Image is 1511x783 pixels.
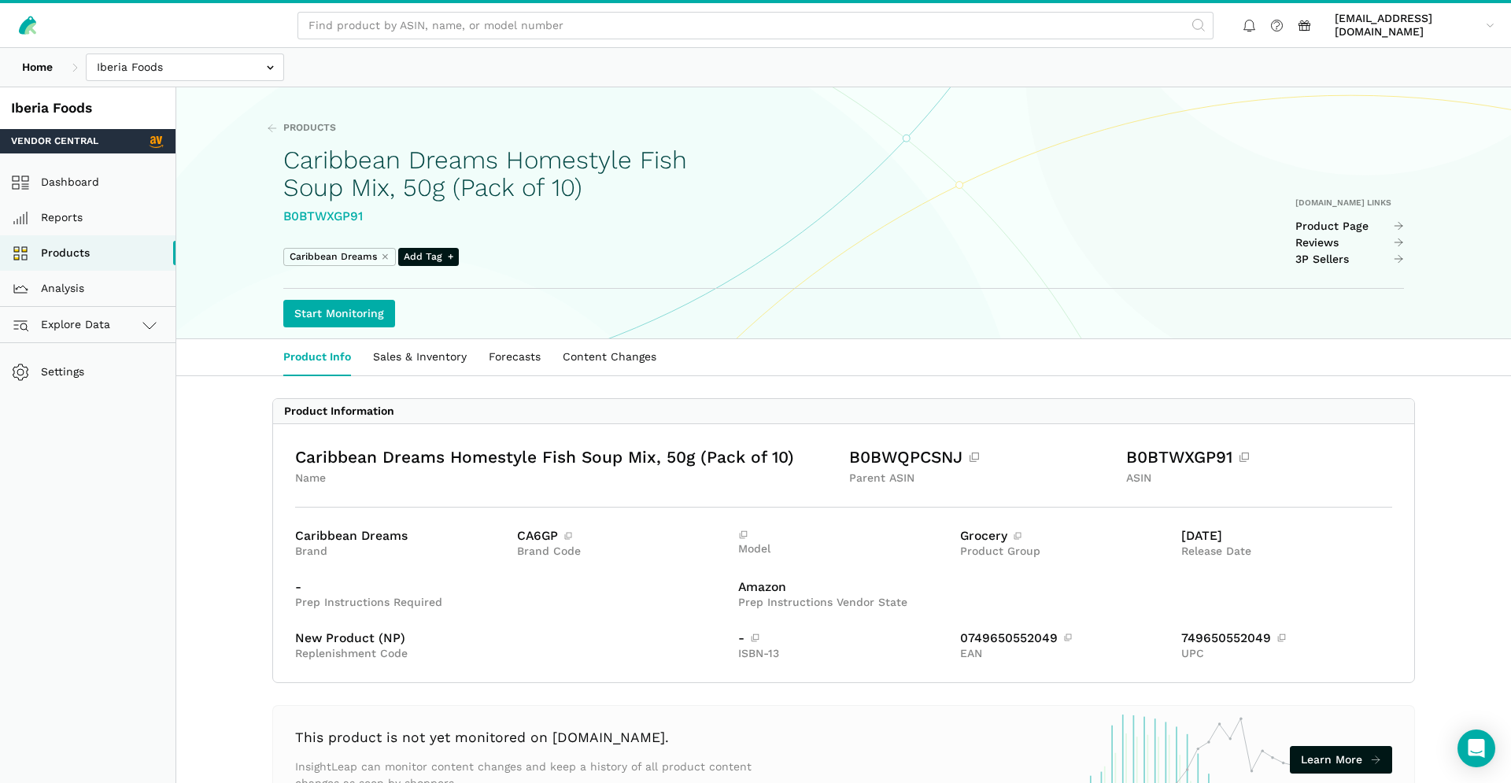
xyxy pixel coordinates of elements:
div: Parent ASIN [849,471,1115,486]
div: - [738,632,949,644]
div: Iberia Foods [11,98,164,118]
div: B0BTWXGP91 [1126,446,1392,468]
div: Release Date [1181,545,1392,559]
div: B0BTWXGP91 [283,207,744,227]
a: Learn More [1290,746,1393,774]
button: ⨯ [381,250,389,264]
div: [DOMAIN_NAME] Links [1295,198,1405,209]
div: Caribbean Dreams Homestyle Fish Soup Mix, 50g (Pack of 10) [295,446,838,468]
div: Brand Code [517,545,728,559]
span: Caribbean Dreams [290,250,377,264]
span: Products [283,121,336,135]
input: Iberia Foods [86,54,284,81]
a: Reviews [1295,236,1405,250]
input: Find product by ASIN, name, or model number [297,12,1214,39]
div: 0749650552049 [960,632,1171,644]
div: Name [295,471,838,486]
div: Model [738,542,949,556]
a: Sales & Inventory [362,339,478,375]
div: CA6GP [517,530,728,542]
div: B0BWQPCSNJ [849,446,1115,468]
div: Prep Instructions Vendor State [738,596,1392,610]
a: Product Page [1295,220,1405,234]
a: Content Changes [552,339,667,375]
div: ASIN [1126,471,1392,486]
span: [EMAIL_ADDRESS][DOMAIN_NAME] [1335,12,1480,39]
a: [EMAIL_ADDRESS][DOMAIN_NAME] [1329,9,1500,42]
div: Brand [295,545,506,559]
div: - [295,581,727,593]
span: Add Tag [398,248,459,266]
div: [DATE] [1181,530,1392,542]
span: Learn More [1301,752,1362,768]
div: Grocery [960,530,1171,542]
div: Amazon [738,581,1392,593]
div: Prep Instructions Required [295,596,727,610]
div: ISBN-13 [738,647,949,661]
a: Products [267,121,336,135]
div: Product Information [284,404,394,419]
div: Open Intercom Messenger [1457,729,1495,767]
div: Caribbean Dreams [295,530,506,542]
h3: This product is not yet monitored on [DOMAIN_NAME]. [295,728,755,748]
span: Explore Data [17,316,110,334]
div: Replenishment Code [295,647,727,661]
h1: Caribbean Dreams Homestyle Fish Soup Mix, 50g (Pack of 10) [283,146,744,201]
span: + [448,250,453,264]
a: Product Info [272,339,362,375]
div: EAN [960,647,1171,661]
a: 3P Sellers [1295,253,1405,267]
div: UPC [1181,647,1392,661]
div: New Product (NP) [295,632,727,644]
div: 749650552049 [1181,632,1392,644]
a: Forecasts [478,339,552,375]
span: Vendor Central [11,135,98,149]
a: Home [11,54,64,81]
a: Start Monitoring [283,300,395,327]
div: Product Group [960,545,1171,559]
